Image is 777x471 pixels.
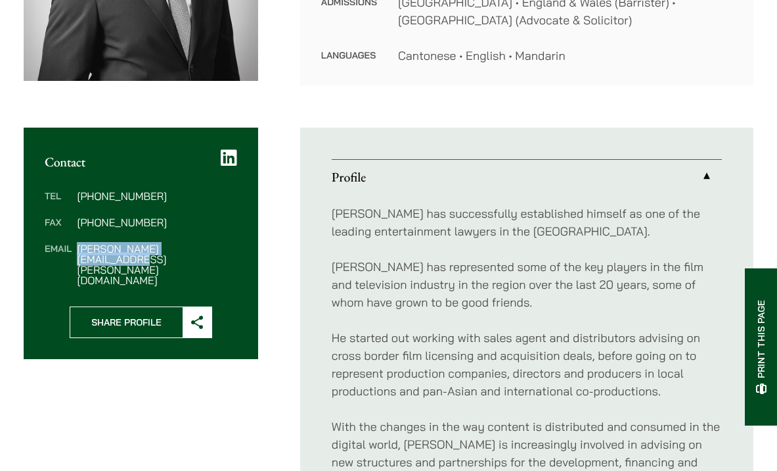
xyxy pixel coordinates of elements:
dd: [PERSON_NAME][EMAIL_ADDRESS][PERSON_NAME][DOMAIN_NAME] [77,243,236,285]
dt: Email [45,243,72,285]
p: [PERSON_NAME] has successfully established himself as one of the leading entertainment lawyers in... [332,205,722,240]
dt: Languages [321,47,377,64]
dt: Fax [45,217,72,243]
h2: Contact [45,154,237,170]
p: He started out working with sales agent and distributors advising on cross border film licensing ... [332,329,722,400]
dd: [PHONE_NUMBER] [77,191,236,201]
a: Profile [332,160,722,194]
a: LinkedIn [221,149,237,167]
dd: Cantonese • English • Mandarin [398,47,732,64]
span: Share Profile [70,307,183,337]
p: [PERSON_NAME] has represented some of the key players in the film and television industry in the ... [332,258,722,311]
button: Share Profile [70,307,212,338]
dt: Tel [45,191,72,217]
dd: [PHONE_NUMBER] [77,217,236,228]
